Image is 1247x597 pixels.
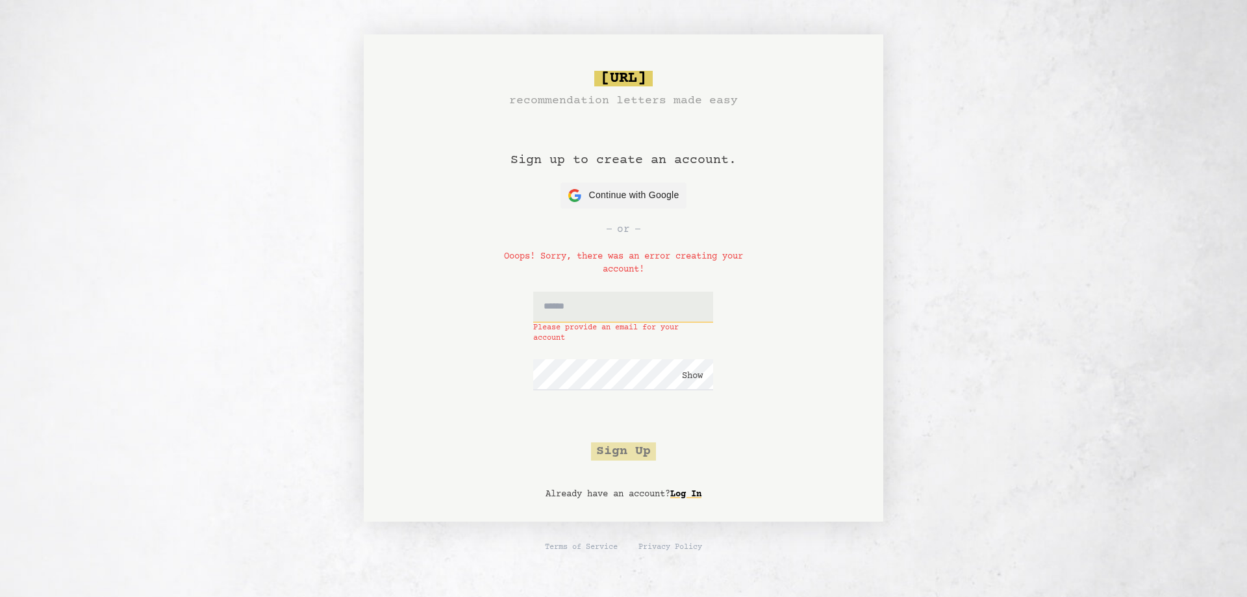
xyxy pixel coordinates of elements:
p: Ooops! Sorry, there was an error creating your account! [486,250,761,276]
button: Continue with Google [561,183,687,209]
span: or [617,222,630,237]
span: [URL] [594,71,653,86]
a: Terms of Service [545,542,618,553]
a: Log In [670,484,701,505]
p: Already have an account? [546,488,701,501]
button: Sign Up [591,442,656,461]
span: Continue with Google [589,188,679,202]
button: Show [682,370,703,383]
h1: Sign up to create an account. [510,110,737,183]
h3: recommendation letters made easy [509,92,738,110]
span: Please provide an email for your account [533,323,713,344]
a: Privacy Policy [638,542,702,553]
